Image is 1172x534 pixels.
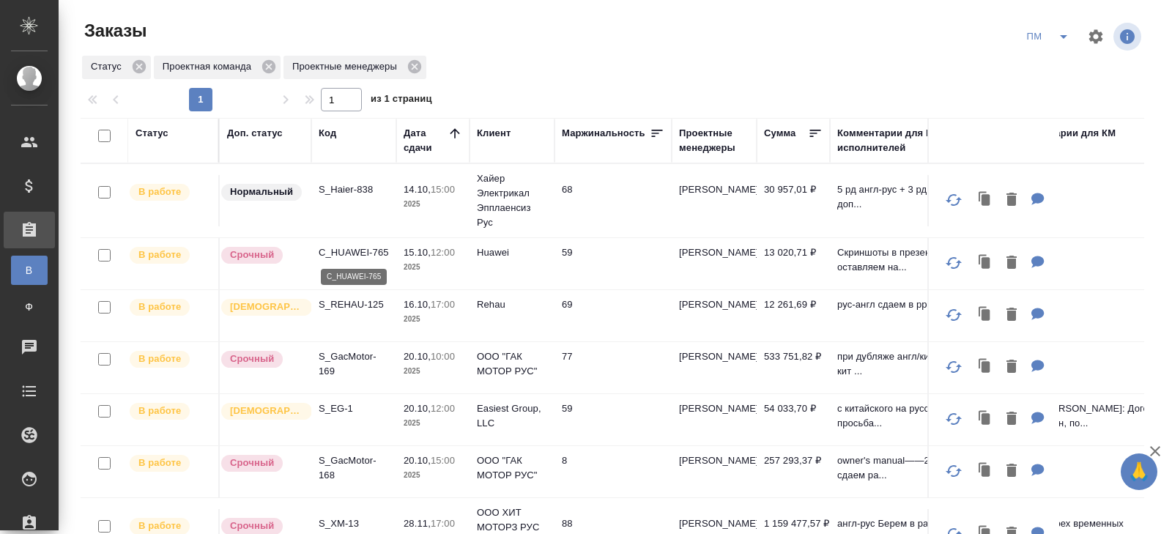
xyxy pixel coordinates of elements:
p: Срочный [230,248,274,262]
td: 8 [555,446,672,497]
span: Заказы [81,19,146,42]
div: Проектные менеджеры [679,126,749,155]
p: Срочный [230,519,274,533]
p: В работе [138,300,181,314]
p: В работе [138,456,181,470]
p: [DEMOGRAPHIC_DATA] [230,404,303,418]
span: Настроить таблицу [1078,19,1113,54]
a: В [11,256,48,285]
p: 2025 [404,197,462,212]
p: Проектные менеджеры [292,59,402,74]
p: C_HUAWEI-765 [319,245,389,260]
button: Для ПМ: 5 рд англ-рус + 3 рд рус-каз + 2 доп дня на добавку Какие условия перевода руководства на... [1024,185,1052,215]
p: рус-англ сдаем в ppt [837,297,998,312]
p: 17:00 [431,299,455,310]
p: 2025 [404,416,462,431]
p: owner's manual——20250716.pdf сдаем ра... [837,453,998,483]
p: при дубляже англ/кит переводим с кит ... [837,349,998,379]
div: Дата сдачи [404,126,448,155]
button: Клонировать [971,248,999,278]
span: Посмотреть информацию [1113,23,1144,51]
td: [PERSON_NAME] [672,175,757,226]
td: 533 751,82 ₽ [757,342,830,393]
td: 69 [555,290,672,341]
p: 12:00 [431,247,455,258]
p: 5 рд англ-рус + 3 рд рус-каз + 2 доп... [837,182,998,212]
p: 17:00 [431,518,455,529]
p: 20.10, [404,455,431,466]
p: с китайского на русский язык просьба... [837,401,998,431]
div: Проектные менеджеры [283,56,426,79]
td: 59 [555,238,672,289]
p: 20.10, [404,351,431,362]
p: Статус [91,59,127,74]
p: Rehau [477,297,547,312]
p: В работе [138,248,181,262]
p: 2025 [404,364,462,379]
div: Статус [82,56,151,79]
p: 10:00 [431,351,455,362]
p: 15:00 [431,455,455,466]
p: S_GacMotor-169 [319,349,389,379]
td: [PERSON_NAME] [672,446,757,497]
span: из 1 страниц [371,90,432,111]
button: Для ПМ: Скриншоты в презентации оставляем на китайском, как есть. [1024,248,1052,278]
td: [PERSON_NAME] [672,290,757,341]
div: Выставляет ПМ после принятия заказа от КМа [128,297,211,317]
td: 257 293,37 ₽ [757,446,830,497]
p: ООО "ГАК МОТОР РУС" [477,349,547,379]
td: 68 [555,175,672,226]
button: Клонировать [971,456,999,486]
div: Статус по умолчанию для стандартных заказов [220,182,304,202]
div: Клиент [477,126,511,141]
button: Клонировать [971,404,999,434]
p: Хайер Электрикал Эпплаенсиз Рус [477,171,547,230]
button: Для ПМ: при дубляже англ/кит переводим с кит для ПМ: названия листов в экселе переводим (поставит... [1024,352,1052,382]
div: Выставляет ПМ после принятия заказа от КМа [128,245,211,265]
p: ООО "ГАК МОТОР РУС" [477,453,547,483]
div: Проектная команда [154,56,281,79]
div: Выставляется автоматически, если на указанный объем услуг необходимо больше времени в стандартном... [220,245,304,265]
button: Удалить [999,300,1024,330]
div: Выставляет ПМ после принятия заказа от КМа [128,349,211,369]
button: Клонировать [971,185,999,215]
td: 77 [555,342,672,393]
p: [DEMOGRAPHIC_DATA] [230,300,303,314]
button: Клонировать [971,300,999,330]
button: Обновить [936,349,971,385]
div: Выставляется автоматически для первых 3 заказов нового контактного лица. Особое внимание [220,401,304,421]
button: Для ПМ: с китайского на русский язык просьба БД: сделайте, пожалуйста, проверку ЛКА Для КМ: 15.09... [1024,404,1052,434]
p: 14.10, [404,184,431,195]
p: Срочный [230,352,274,366]
td: [PERSON_NAME] [672,238,757,289]
div: Выставляется автоматически, если на указанный объем услуг необходимо больше времени в стандартном... [220,349,304,369]
div: Выставляет ПМ после принятия заказа от КМа [128,182,211,202]
div: Код [319,126,336,141]
button: Удалить [999,352,1024,382]
td: 54 033,70 ₽ [757,394,830,445]
span: 🙏 [1127,456,1151,487]
div: Сумма [764,126,795,141]
button: Обновить [936,182,971,218]
button: Обновить [936,401,971,437]
p: S_Haier-838 [319,182,389,197]
p: В работе [138,404,181,418]
span: В [18,263,40,278]
div: Маржинальность [562,126,645,141]
div: Выставляет ПМ после принятия заказа от КМа [128,453,211,473]
div: Выставляется автоматически, если на указанный объем услуг необходимо больше времени в стандартном... [220,453,304,473]
p: Срочный [230,456,274,470]
button: Обновить [936,245,971,281]
div: Комментарии для КМ [1013,126,1116,141]
div: Выставляет ПМ после принятия заказа от КМа [128,401,211,421]
button: Удалить [999,404,1024,434]
p: 12:00 [431,403,455,414]
p: S_REHAU-125 [319,297,389,312]
td: [PERSON_NAME] [672,394,757,445]
p: В работе [138,185,181,199]
td: 13 020,71 ₽ [757,238,830,289]
button: Клонировать [971,352,999,382]
p: 2025 [404,312,462,327]
p: Huawei [477,245,547,260]
td: 59 [555,394,672,445]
